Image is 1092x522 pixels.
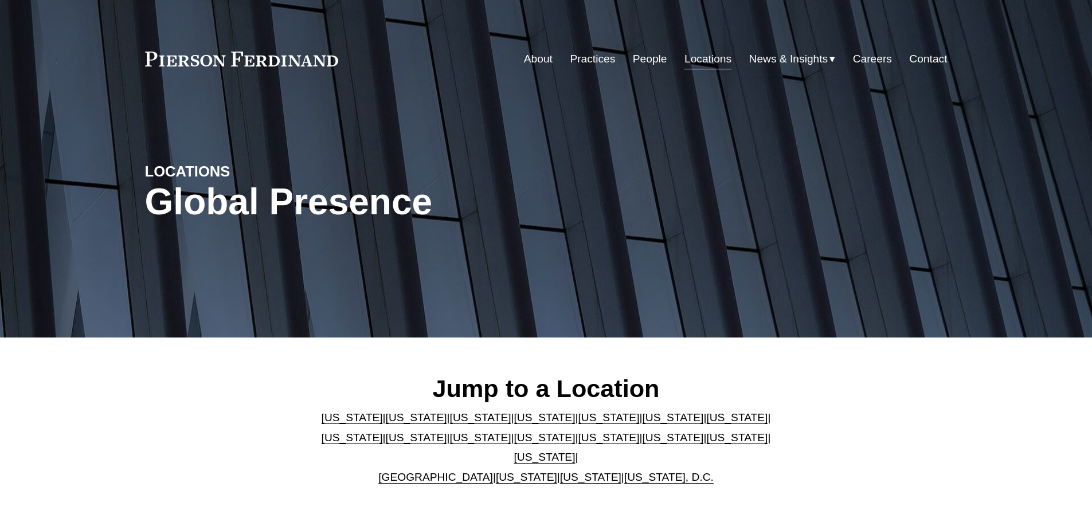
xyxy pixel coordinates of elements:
a: [US_STATE] [642,431,703,443]
a: [US_STATE] [322,431,383,443]
a: People [633,48,667,70]
a: [US_STATE] [706,431,768,443]
a: [US_STATE] [496,471,557,483]
a: About [524,48,553,70]
span: News & Insights [749,49,828,69]
a: Contact [909,48,947,70]
a: [US_STATE], D.C. [624,471,714,483]
a: [US_STATE] [450,411,511,423]
a: Locations [684,48,731,70]
a: [US_STATE] [322,411,383,423]
a: [US_STATE] [560,471,621,483]
p: | | | | | | | | | | | | | | | | | | [312,408,780,487]
a: Practices [570,48,615,70]
h2: Jump to a Location [312,374,780,403]
a: [US_STATE] [450,431,511,443]
a: [US_STATE] [578,411,639,423]
h4: LOCATIONS [145,162,346,180]
h1: Global Presence [145,181,680,223]
a: [US_STATE] [706,411,768,423]
a: [US_STATE] [514,431,576,443]
a: [US_STATE] [514,451,576,463]
a: folder dropdown [749,48,836,70]
a: [US_STATE] [386,431,447,443]
a: [GEOGRAPHIC_DATA] [378,471,493,483]
a: [US_STATE] [514,411,576,423]
a: [US_STATE] [642,411,703,423]
a: [US_STATE] [578,431,639,443]
a: Careers [853,48,892,70]
a: [US_STATE] [386,411,447,423]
